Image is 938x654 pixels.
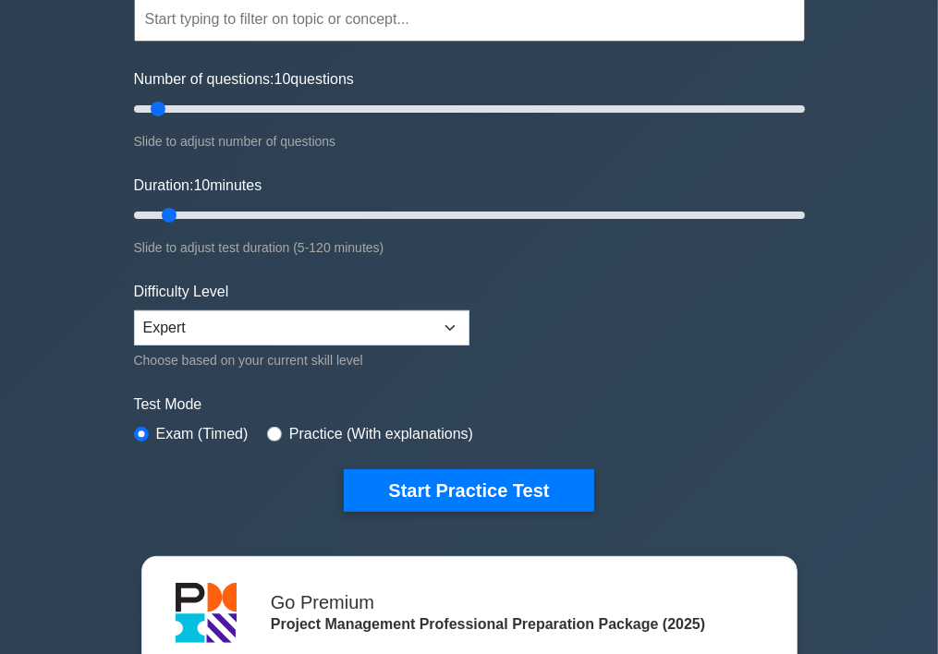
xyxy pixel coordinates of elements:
[274,71,291,87] span: 10
[134,236,805,259] div: Slide to adjust test duration (5-120 minutes)
[134,130,805,152] div: Slide to adjust number of questions
[289,423,473,445] label: Practice (With explanations)
[134,68,354,91] label: Number of questions: questions
[134,349,469,371] div: Choose based on your current skill level
[134,175,262,197] label: Duration: minutes
[134,281,229,303] label: Difficulty Level
[156,423,249,445] label: Exam (Timed)
[134,394,805,416] label: Test Mode
[193,177,210,193] span: 10
[344,469,593,512] button: Start Practice Test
